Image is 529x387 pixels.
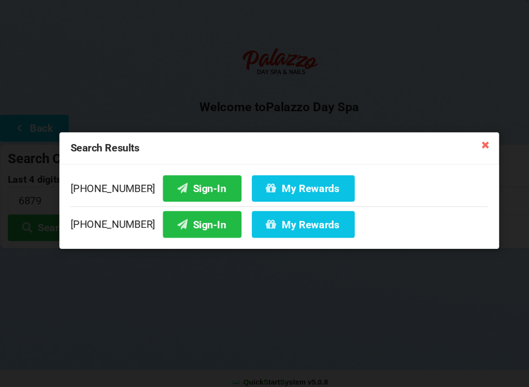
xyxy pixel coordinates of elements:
[56,139,473,169] div: Search Results
[239,179,336,204] button: My Rewards
[154,179,229,204] button: Sign-In
[67,179,462,208] div: [PHONE_NUMBER]
[67,208,462,238] div: [PHONE_NUMBER]
[154,213,229,238] button: Sign-In
[239,213,336,238] button: My Rewards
